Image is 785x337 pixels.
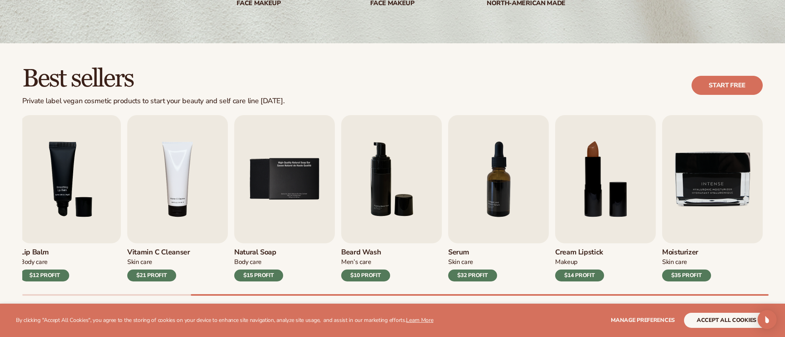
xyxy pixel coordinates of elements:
div: $35 PROFIT [662,270,711,281]
div: $15 PROFIT [234,270,283,281]
a: Learn More [406,316,433,324]
span: Manage preferences [611,316,675,324]
a: 8 / 9 [555,115,656,281]
h2: Best sellers [22,65,284,92]
div: $32 PROFIT [448,270,497,281]
h3: Vitamin C Cleanser [127,248,190,257]
p: By clicking "Accept All Cookies", you agree to the storing of cookies on your device to enhance s... [16,317,433,324]
div: $14 PROFIT [555,270,604,281]
button: Manage preferences [611,313,675,328]
h3: Cream Lipstick [555,248,604,257]
h3: Beard Wash [341,248,390,257]
a: Start free [692,76,763,95]
a: 4 / 9 [127,115,228,281]
h3: Moisturizer [662,248,711,257]
a: 5 / 9 [234,115,335,281]
div: Open Intercom Messenger [758,310,777,329]
h3: Serum [448,248,497,257]
div: $12 PROFIT [20,270,69,281]
div: Skin Care [662,258,711,266]
div: Body Care [234,258,283,266]
div: Skin Care [448,258,497,266]
a: 7 / 9 [448,115,549,281]
div: Private label vegan cosmetic products to start your beauty and self care line [DATE]. [22,97,284,106]
div: $21 PROFIT [127,270,176,281]
a: 9 / 9 [662,115,763,281]
h3: Lip Balm [20,248,69,257]
a: 3 / 9 [20,115,121,281]
div: Men’s Care [341,258,390,266]
h3: Natural Soap [234,248,283,257]
button: accept all cookies [684,313,769,328]
div: Skin Care [127,258,190,266]
a: 6 / 9 [341,115,442,281]
div: Body Care [20,258,69,266]
div: Makeup [555,258,604,266]
div: $10 PROFIT [341,270,390,281]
